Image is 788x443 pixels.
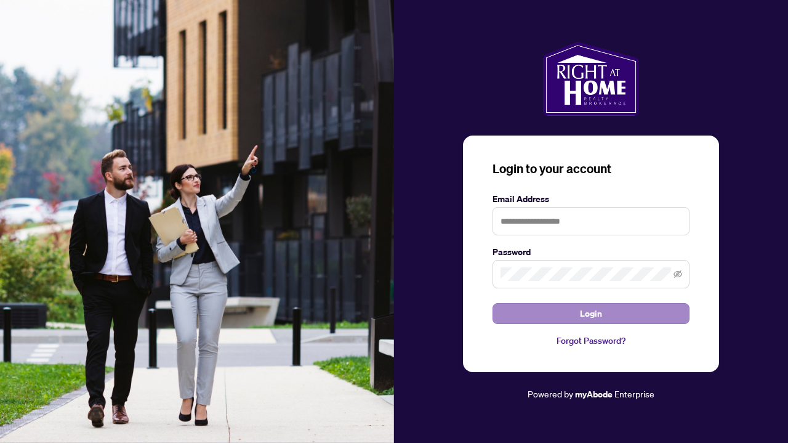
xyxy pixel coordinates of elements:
a: myAbode [575,388,613,401]
label: Password [492,245,689,259]
span: Powered by [528,388,573,399]
span: Login [580,304,602,323]
img: ma-logo [543,42,638,116]
label: Email Address [492,192,689,206]
span: eye-invisible [673,270,682,278]
a: Forgot Password? [492,334,689,347]
button: Login [492,303,689,324]
h3: Login to your account [492,160,689,177]
span: Enterprise [614,388,654,399]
